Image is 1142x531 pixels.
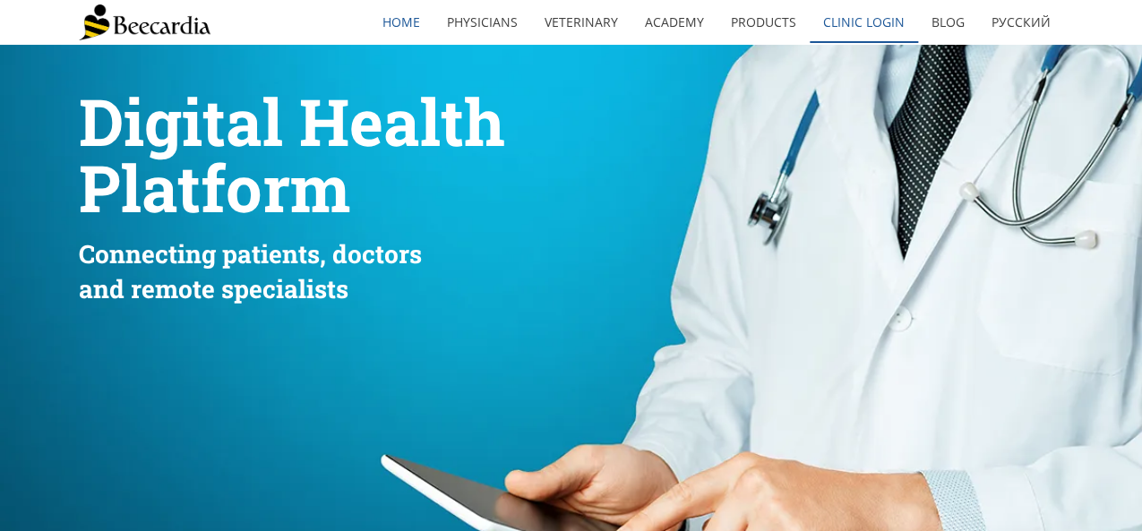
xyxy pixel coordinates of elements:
[79,237,422,270] span: Connecting patients, doctors
[79,272,348,305] span: and remote specialists
[79,4,210,40] img: Beecardia
[810,2,918,43] a: Clinic Login
[369,2,434,43] a: home
[434,2,531,43] a: Physicians
[978,2,1064,43] a: Русский
[79,145,350,230] span: Platform
[918,2,978,43] a: Blog
[79,79,505,164] span: Digital Health
[631,2,717,43] a: Academy
[531,2,631,43] a: Veterinary
[717,2,810,43] a: Products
